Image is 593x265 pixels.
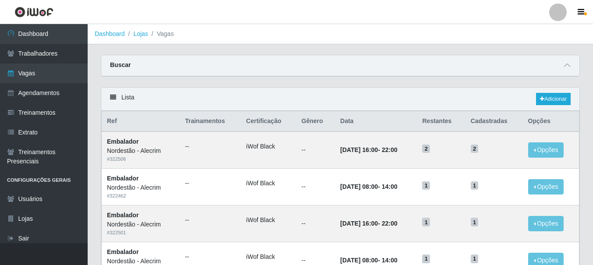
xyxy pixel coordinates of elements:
[107,220,174,229] div: Nordestão - Alecrim
[335,111,417,132] th: Data
[107,146,174,155] div: Nordestão - Alecrim
[422,218,430,226] span: 1
[246,252,291,261] li: iWof Black
[417,111,465,132] th: Restantes
[465,111,523,132] th: Cadastradas
[340,183,378,190] time: [DATE] 08:00
[340,183,397,190] strong: -
[382,183,398,190] time: 14:00
[180,111,241,132] th: Trainamentos
[523,111,579,132] th: Opções
[536,93,571,105] a: Adicionar
[382,257,398,264] time: 14:00
[422,181,430,190] span: 1
[185,142,235,151] ul: --
[340,146,397,153] strong: -
[107,192,174,200] div: # 322462
[185,252,235,261] ul: --
[528,142,564,158] button: Opções
[471,218,479,226] span: 1
[296,205,335,242] td: --
[382,220,398,227] time: 22:00
[101,88,579,111] div: Lista
[296,169,335,205] td: --
[471,145,479,153] span: 2
[107,155,174,163] div: # 322506
[185,179,235,188] ul: --
[88,24,593,44] nav: breadcrumb
[95,30,125,37] a: Dashboard
[296,131,335,168] td: --
[107,248,138,255] strong: Embalador
[246,142,291,151] li: iWof Black
[107,212,138,219] strong: Embalador
[340,257,397,264] strong: -
[528,216,564,231] button: Opções
[241,111,296,132] th: Certificação
[246,179,291,188] li: iWof Black
[340,220,378,227] time: [DATE] 16:00
[102,111,180,132] th: Ref
[14,7,53,18] img: CoreUI Logo
[340,257,378,264] time: [DATE] 08:00
[471,181,479,190] span: 1
[296,111,335,132] th: Gênero
[246,216,291,225] li: iWof Black
[471,254,479,263] span: 1
[340,146,378,153] time: [DATE] 16:00
[110,61,131,68] strong: Buscar
[382,146,398,153] time: 22:00
[148,29,174,39] li: Vagas
[528,179,564,194] button: Opções
[340,220,397,227] strong: -
[107,183,174,192] div: Nordestão - Alecrim
[185,216,235,225] ul: --
[133,30,148,37] a: Lojas
[422,254,430,263] span: 1
[107,229,174,237] div: # 322501
[107,138,138,145] strong: Embalador
[107,175,138,182] strong: Embalador
[422,145,430,153] span: 2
